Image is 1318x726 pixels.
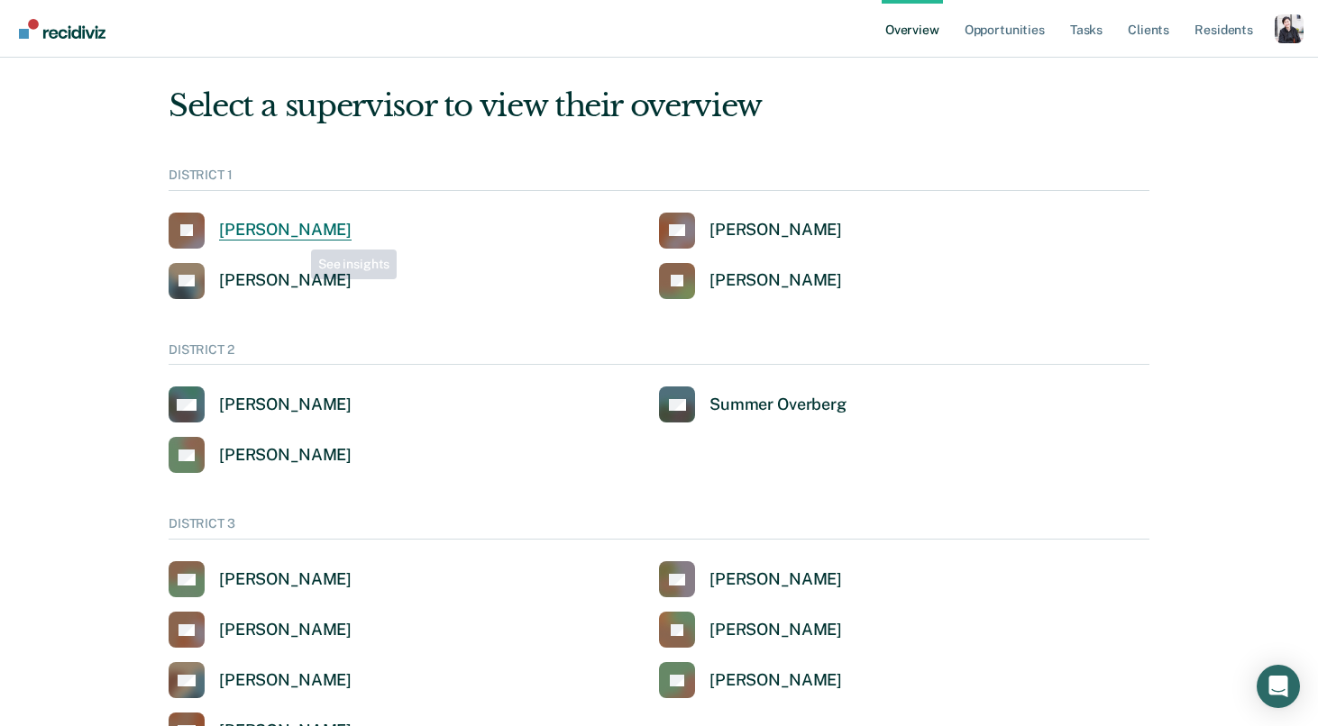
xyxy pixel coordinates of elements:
a: [PERSON_NAME] [659,263,842,299]
div: [PERSON_NAME] [219,445,352,466]
a: Summer Overberg [659,386,847,422]
div: DISTRICT 2 [169,342,1149,366]
div: [PERSON_NAME] [709,620,842,640]
div: [PERSON_NAME] [219,395,352,415]
div: [PERSON_NAME] [219,270,352,291]
a: [PERSON_NAME] [169,437,352,473]
div: [PERSON_NAME] [219,620,352,640]
img: Recidiviz [19,19,105,39]
div: [PERSON_NAME] [709,670,842,691]
a: [PERSON_NAME] [659,662,842,698]
div: DISTRICT 3 [169,516,1149,540]
div: Select a supervisor to view their overview [169,87,1149,124]
a: [PERSON_NAME] [169,386,352,422]
div: Open Intercom Messenger [1257,665,1300,708]
div: [PERSON_NAME] [219,569,352,590]
a: [PERSON_NAME] [169,612,352,648]
a: [PERSON_NAME] [659,213,842,249]
div: [PERSON_NAME] [709,220,842,240]
a: [PERSON_NAME] [169,263,352,299]
div: DISTRICT 1 [169,168,1149,191]
a: [PERSON_NAME] [659,561,842,597]
a: [PERSON_NAME] [659,612,842,648]
div: [PERSON_NAME] [709,270,842,291]
div: [PERSON_NAME] [219,220,352,240]
button: Profile dropdown button [1275,14,1304,43]
div: Summer Overberg [709,395,847,415]
a: [PERSON_NAME] [169,561,352,597]
div: [PERSON_NAME] [709,569,842,590]
a: [PERSON_NAME] [169,213,352,249]
a: [PERSON_NAME] [169,662,352,698]
div: [PERSON_NAME] [219,670,352,691]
